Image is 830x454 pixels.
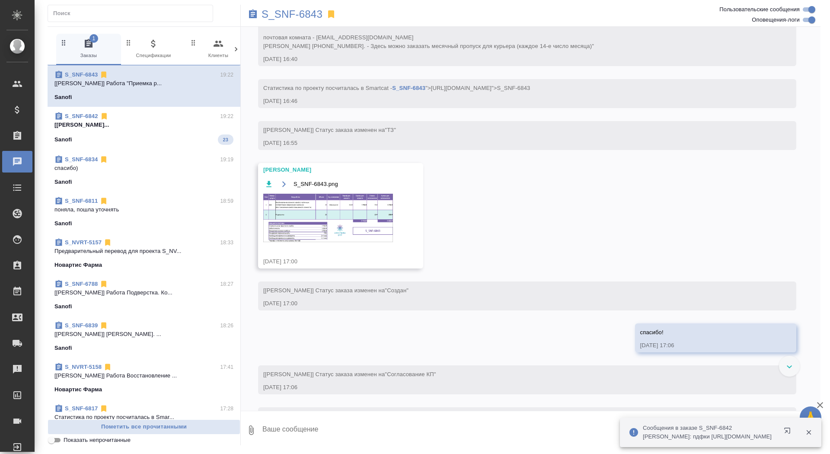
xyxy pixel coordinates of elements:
p: 17:41 [220,363,233,371]
div: S_SNF-683918:26[[PERSON_NAME]] [PERSON_NAME]. ...Sanofi [48,316,240,358]
div: [DATE] 17:06 [263,383,766,392]
p: Sanofi [54,302,72,311]
span: Показать непрочитанные [64,436,131,444]
div: [DATE] 16:40 [263,55,766,64]
span: [[PERSON_NAME]] Статус заказа изменен на [263,127,396,133]
svg: Отписаться [99,155,108,164]
span: Оповещения-логи [752,16,800,24]
a: S_SNF-6834 [65,156,98,163]
p: [[PERSON_NAME]] Работа Подверстка. Ко... [54,288,233,297]
a: S_SNF-6817 [65,405,98,412]
svg: Отписаться [103,238,112,247]
span: S_SNF-6843.png [294,180,338,189]
p: Sanofi [54,178,72,186]
a: S_SNF-6843 [65,71,98,78]
span: "ТЗ" [385,127,396,133]
svg: Отписаться [99,404,108,413]
a: S_SNF-6788 [65,281,98,287]
button: 🙏 [800,406,821,428]
span: "Создан" [385,287,409,294]
p: [[PERSON_NAME]... [54,121,233,129]
a: S_NVRT-5157 [65,239,102,246]
p: 19:22 [220,70,233,79]
svg: Зажми и перетащи, чтобы поменять порядок вкладок [189,38,198,47]
span: Пометить все прочитанными [52,422,236,432]
p: Cтатистика по проекту посчиталась в Smar... [54,413,233,422]
svg: Зажми и перетащи, чтобы поменять порядок вкладок [124,38,133,47]
img: S_SNF-6843.png [263,194,393,242]
p: Sanofi [54,344,72,352]
button: Закрыть [800,428,817,436]
p: спасибо) [54,164,233,173]
p: 18:33 [220,238,233,247]
button: Скачать [263,179,274,189]
span: Пользовательские сообщения [719,5,800,14]
span: Спецификации [124,38,182,60]
div: [DATE] 17:00 [263,257,393,266]
p: 19:22 [220,112,233,121]
p: [[PERSON_NAME]] [PERSON_NAME]. ... [54,330,233,339]
button: Открыть в новой вкладке [779,422,799,443]
span: Заказы [60,38,118,60]
svg: Отписаться [99,197,108,205]
p: поняла, пошла уточнять [54,205,233,214]
div: [DATE] 17:00 [263,299,766,308]
button: Пометить все прочитанными [48,419,240,435]
a: S_SNF-6843 [392,85,425,91]
div: S_NVRT-515718:33Предварительный перевод для проекта S_NV...Новартис Фарма [48,233,240,275]
p: Новартис Фарма [54,385,102,394]
span: "Согласование КП" [385,371,436,377]
p: Sanofi [54,219,72,228]
p: Сообщения в заказе S_SNF-6842 [643,424,772,432]
span: [[PERSON_NAME]] Статус заказа изменен на [263,287,409,294]
a: S_SNF-6811 [65,198,98,204]
p: 18:26 [220,321,233,330]
span: Клиенты [189,38,247,60]
a: S_SNF-6843 [262,10,322,19]
div: S_SNF-681717:28Cтатистика по проекту посчиталась в Smar...Sanofi [48,399,240,441]
p: Предварительный перевод для проекта S_NV... [54,247,233,256]
span: 1 [89,34,98,43]
div: [PERSON_NAME] [263,166,393,174]
p: [[PERSON_NAME]] Работа "Приемка р... [54,79,233,88]
a: S_SNF-6839 [65,322,98,329]
svg: Зажми и перетащи, чтобы поменять порядок вкладок [60,38,68,47]
div: S_SNF-678818:27[[PERSON_NAME]] Работа Подверстка. Ко...Sanofi [48,275,240,316]
p: [[PERSON_NAME]] Работа Восстановление ... [54,371,233,380]
div: S_SNF-684319:22[[PERSON_NAME]] Работа "Приемка р...Sanofi [48,65,240,107]
svg: Отписаться [103,363,112,371]
svg: Отписаться [100,112,109,121]
p: Sanofi [54,135,72,144]
div: S_NVRT-515817:41[[PERSON_NAME]] Работа Восстановление ...Новартис Фарма [48,358,240,399]
p: 17:28 [220,404,233,413]
span: спасибо! [640,329,664,336]
button: Открыть на драйве [278,179,289,189]
span: 🙏 [803,408,818,426]
div: S_SNF-681118:59поняла, пошла уточнятьSanofi [48,192,240,233]
input: Поиск [53,7,213,19]
svg: Отписаться [99,280,108,288]
p: 18:59 [220,197,233,205]
p: 19:19 [220,155,233,164]
p: Новартис Фарма [54,261,102,269]
a: S_NVRT-5158 [65,364,102,370]
svg: Отписаться [99,321,108,330]
a: S_SNF-6842 [65,113,98,119]
div: [DATE] 16:46 [263,97,766,106]
svg: Отписаться [99,70,108,79]
div: [DATE] 17:06 [640,341,766,350]
div: S_SNF-683419:19спасибо)Sanofi [48,150,240,192]
div: [DATE] 16:55 [263,139,766,147]
p: [PERSON_NAME]: пдфки [URL][DOMAIN_NAME] [643,432,772,441]
span: 23 [218,135,233,144]
span: Cтатистика по проекту посчиталась в Smartcat - ">[URL][DOMAIN_NAME]">S_SNF-6843 [263,85,530,91]
span: [[PERSON_NAME]] Статус заказа изменен на [263,371,436,377]
p: Sanofi [54,93,72,102]
p: 18:27 [220,280,233,288]
div: S_SNF-684219:22[[PERSON_NAME]...Sanofi23 [48,107,240,150]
